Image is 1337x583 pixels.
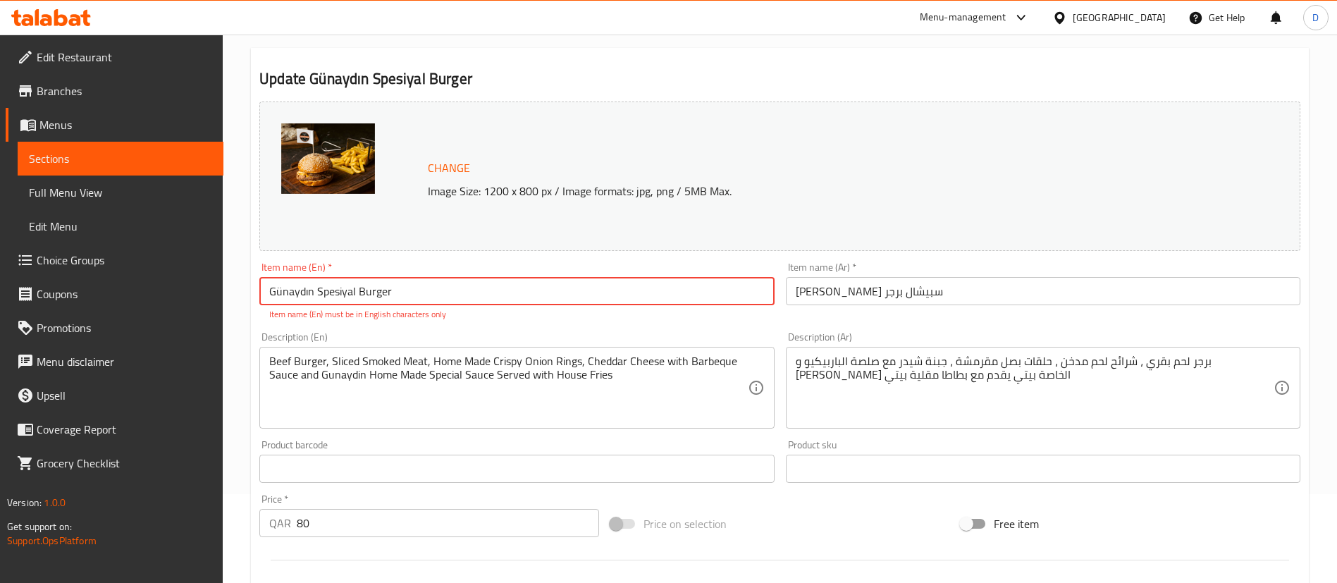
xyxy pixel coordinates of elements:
[6,74,223,108] a: Branches
[6,412,223,446] a: Coverage Report
[37,387,212,404] span: Upsell
[281,123,375,194] img: mmw_638184325888289623
[269,355,747,422] textarea: Beef Burger, Sliced Smoked Meat, Home Made Crispy Onion Rings, Cheddar Cheese with Barbeque Sauce...
[259,455,774,483] input: Please enter product barcode
[37,319,212,336] span: Promotions
[18,209,223,243] a: Edit Menu
[920,9,1006,26] div: Menu-management
[37,82,212,99] span: Branches
[37,353,212,370] span: Menu disclaimer
[7,493,42,512] span: Version:
[259,68,1300,90] h2: Update Günaydın Spesiyal Burger
[422,154,476,183] button: Change
[18,176,223,209] a: Full Menu View
[29,150,212,167] span: Sections
[37,49,212,66] span: Edit Restaurant
[796,355,1274,422] textarea: برجر لحم بقري ، شرائح لحم مدخن ، حلقات بصل مقرمشة ، جبنة شيدر مع صلصة الباربيكيو و [PERSON_NAME] ...
[39,116,212,133] span: Menus
[37,421,212,438] span: Coverage Report
[29,184,212,201] span: Full Menu View
[994,515,1039,532] span: Free item
[269,308,764,321] p: Item name (En) must be in English characters only
[7,517,72,536] span: Get support on:
[297,509,599,537] input: Please enter price
[44,493,66,512] span: 1.0.0
[259,277,774,305] input: Enter name En
[269,515,291,532] p: QAR
[6,345,223,379] a: Menu disclaimer
[786,455,1300,483] input: Please enter product sku
[6,40,223,74] a: Edit Restaurant
[6,446,223,480] a: Grocery Checklist
[6,277,223,311] a: Coupons
[1073,10,1166,25] div: [GEOGRAPHIC_DATA]
[786,277,1300,305] input: Enter name Ar
[422,183,1170,200] p: Image Size: 1200 x 800 px / Image formats: jpg, png / 5MB Max.
[1312,10,1319,25] span: D
[6,243,223,277] a: Choice Groups
[428,158,470,178] span: Change
[37,455,212,472] span: Grocery Checklist
[6,311,223,345] a: Promotions
[6,108,223,142] a: Menus
[18,142,223,176] a: Sections
[7,532,97,550] a: Support.OpsPlatform
[37,286,212,302] span: Coupons
[643,515,727,532] span: Price on selection
[29,218,212,235] span: Edit Menu
[6,379,223,412] a: Upsell
[37,252,212,269] span: Choice Groups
